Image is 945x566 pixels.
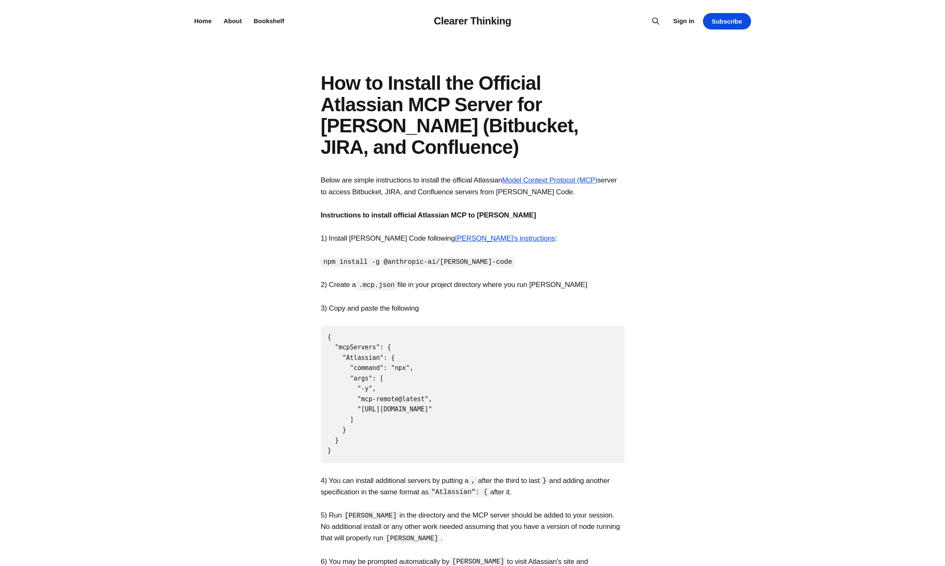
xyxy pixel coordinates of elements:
[649,14,662,28] button: Search this site
[321,72,625,158] h1: How to Install the Official Atlassian MCP Server for [PERSON_NAME] (Bitbucket, JIRA, and Confluence)
[321,303,625,314] p: 3) Copy and paste the following
[468,476,478,486] code: ,
[328,333,432,455] code: { "mcpServers": { "Atlassian": { "command": "npx", "args": [ "-y", "mcp-remote@latest", "[URL][DO...
[703,13,751,30] a: Subscribe
[321,475,625,498] p: 4) You can install additional servers by putting a after the third to last and adding another spe...
[194,17,212,24] a: Home
[321,211,536,219] strong: Instructions to install official Atlassian MCP to [PERSON_NAME]
[342,511,400,521] code: [PERSON_NAME]
[428,488,490,497] code: "Atlassian": {
[673,16,695,26] a: Sign in
[321,279,625,290] p: 2) Create a file in your project directory where you run [PERSON_NAME]
[321,510,625,544] p: 5) Run in the directory and the MCP server should be added to your session. No additional install...
[502,176,598,184] a: Model Context Protocol (MCP)
[321,233,625,244] p: 1) Install [PERSON_NAME] Code following :
[540,476,549,486] code: }
[455,234,555,242] a: [PERSON_NAME]'s instructions
[434,15,512,27] a: Clearer Thinking
[321,258,515,267] code: npm install -g @anthropic-ai/[PERSON_NAME]-code
[383,534,441,544] code: [PERSON_NAME]
[223,17,242,24] a: About
[321,174,625,197] p: Below are simple instructions to install the official Atlassian server to access Bitbucket, JIRA,...
[356,281,398,290] code: .mcp.json
[254,17,285,24] a: Bookshelf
